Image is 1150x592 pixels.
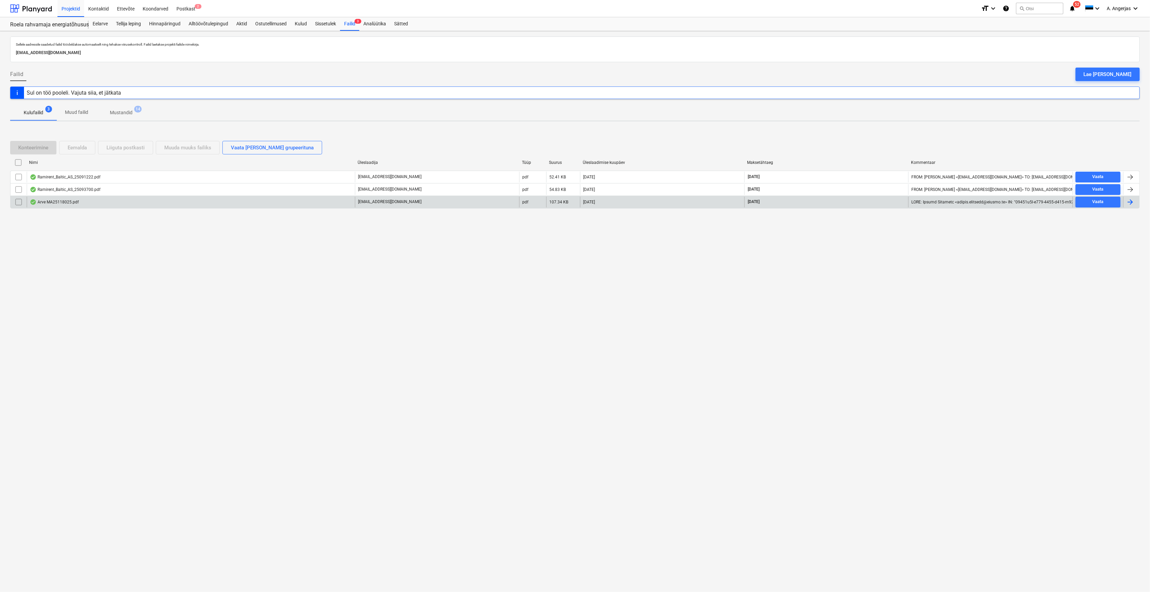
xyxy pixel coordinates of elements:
[1132,4,1140,13] i: keyboard_arrow_down
[358,199,422,205] p: [EMAIL_ADDRESS][DOMAIN_NAME]
[359,17,390,31] a: Analüütika
[16,42,1134,47] p: Sellele aadressile saadetud failid töödeldakse automaatselt ning tehakse viirusekontroll. Failid ...
[358,187,422,192] p: [EMAIL_ADDRESS][DOMAIN_NAME]
[185,17,232,31] a: Alltöövõtulepingud
[549,175,566,179] div: 52.41 KB
[110,109,133,116] p: Mustandid
[29,160,352,165] div: Nimi
[251,17,291,31] a: Ostutellimused
[10,21,80,28] div: Roela rahvamaja energiatõhususe ehitustööd [ROELA]
[1093,173,1104,181] div: Vaata
[16,49,1134,56] p: [EMAIL_ADDRESS][DOMAIN_NAME]
[747,174,761,180] span: [DATE]
[89,17,112,31] a: Eelarve
[981,4,989,13] i: format_size
[1107,6,1131,11] span: A. Angerjas
[1003,4,1009,13] i: Abikeskus
[549,187,566,192] div: 54.83 KB
[27,90,121,96] div: Sul on töö pooleli. Vajuta siia, et jätkata
[583,200,595,204] div: [DATE]
[30,199,37,205] div: Andmed failist loetud
[30,187,37,192] div: Andmed failist loetud
[747,187,761,192] span: [DATE]
[10,70,23,78] span: Failid
[358,174,422,180] p: [EMAIL_ADDRESS][DOMAIN_NAME]
[989,4,997,13] i: keyboard_arrow_down
[747,160,906,165] div: Maksetähtaeg
[30,187,100,192] div: Ramirent_Baltic_AS_25093700.pdf
[1094,4,1102,13] i: keyboard_arrow_down
[1076,184,1121,195] button: Vaata
[1073,1,1081,8] span: 52
[45,106,52,113] span: 3
[549,200,568,204] div: 107.34 KB
[232,17,251,31] a: Aktid
[291,17,311,31] a: Kulud
[390,17,412,31] a: Sätted
[522,187,528,192] div: pdf
[522,160,544,165] div: Tüüp
[1093,198,1104,206] div: Vaata
[583,187,595,192] div: [DATE]
[911,160,1070,165] div: Kommentaar
[522,175,528,179] div: pdf
[1084,70,1132,79] div: Lae [PERSON_NAME]
[1076,197,1121,207] button: Vaata
[311,17,340,31] a: Sissetulek
[358,160,517,165] div: Üleslaadija
[30,174,37,180] div: Andmed failist loetud
[747,199,761,205] span: [DATE]
[1076,172,1121,182] button: Vaata
[1069,4,1076,13] i: notifications
[30,174,100,180] div: Ramirent_Baltic_AS_25091222.pdf
[340,17,359,31] div: Failid
[1076,68,1140,81] button: Lae [PERSON_NAME]
[522,200,528,204] div: pdf
[583,160,742,165] div: Üleslaadimise kuupäev
[1093,186,1104,193] div: Vaata
[24,109,43,116] p: Kulufailid
[583,175,595,179] div: [DATE]
[1019,6,1025,11] span: search
[222,141,322,154] button: Vaata [PERSON_NAME] grupeerituna
[340,17,359,31] a: Failid3
[195,4,201,9] span: 2
[112,17,145,31] a: Tellija leping
[134,106,142,113] span: 14
[145,17,185,31] a: Hinnapäringud
[549,160,577,165] div: Suurus
[231,143,314,152] div: Vaata [PERSON_NAME] grupeerituna
[355,19,361,24] span: 3
[1016,3,1063,14] button: Otsi
[30,199,79,205] div: Arve MA25118025.pdf
[65,109,88,116] p: Muud failid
